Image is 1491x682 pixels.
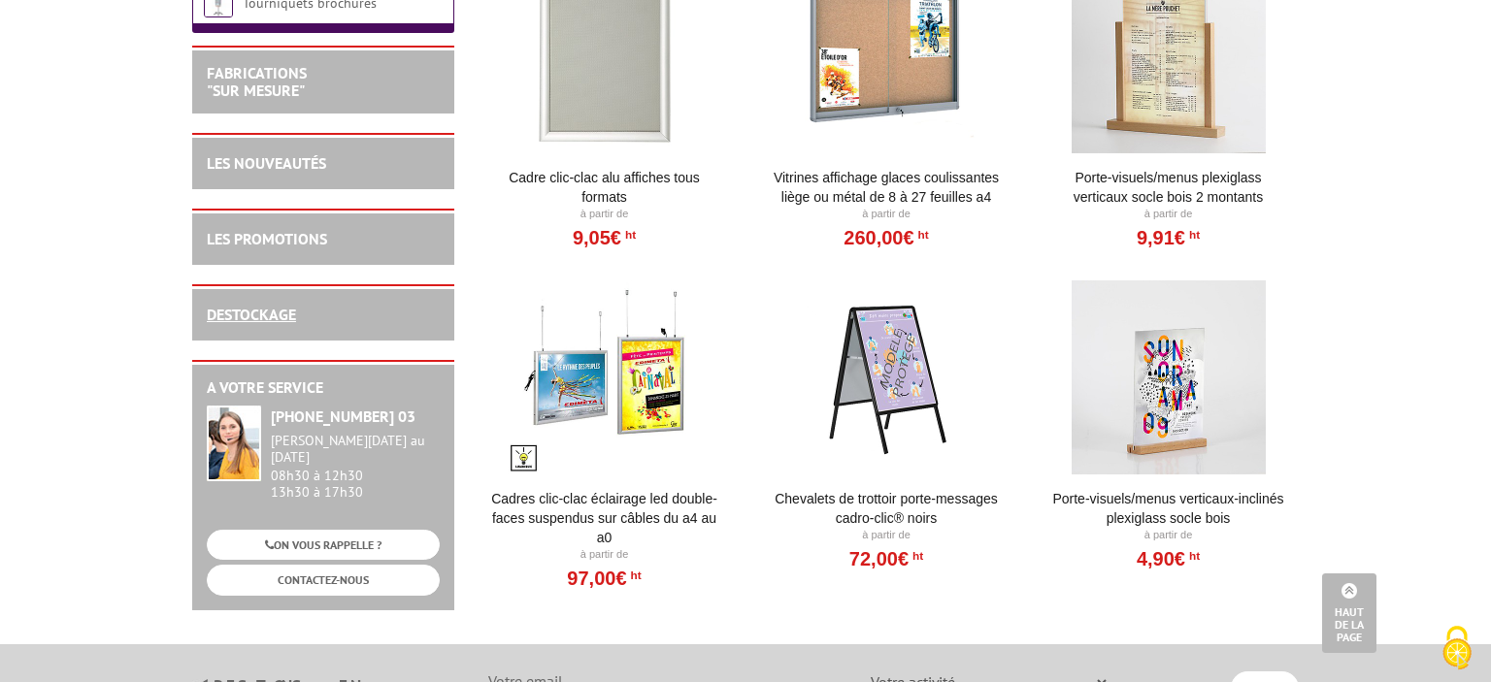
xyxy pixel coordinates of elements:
[767,489,1007,528] a: Chevalets de trottoir porte-messages Cadro-Clic® Noirs
[1048,207,1288,222] p: À partir de
[1048,168,1288,207] a: Porte-Visuels/Menus Plexiglass Verticaux Socle Bois 2 Montants
[1185,549,1200,563] sup: HT
[1322,573,1376,653] a: Haut de la page
[207,406,261,481] img: widget-service.jpg
[1137,232,1200,244] a: 9,91€HT
[849,553,923,565] a: 72,00€HT
[207,229,327,248] a: LES PROMOTIONS
[271,406,415,426] strong: [PHONE_NUMBER] 03
[1185,228,1200,242] sup: HT
[484,207,724,222] p: À partir de
[484,547,724,563] p: À partir de
[271,433,440,466] div: [PERSON_NAME][DATE] au [DATE]
[767,168,1007,207] a: Vitrines affichage glaces coulissantes liège ou métal de 8 à 27 feuilles A4
[1423,616,1491,682] button: Cookies (fenêtre modale)
[207,379,440,397] h2: A votre service
[627,568,642,582] sup: HT
[207,305,296,324] a: DESTOCKAGE
[207,63,307,100] a: FABRICATIONS"Sur Mesure"
[909,549,923,563] sup: HT
[207,530,440,560] a: ON VOUS RAPPELLE ?
[271,433,440,500] div: 08h30 à 12h30 13h30 à 17h30
[1048,528,1288,543] p: À partir de
[567,572,641,584] a: 97,00€HT
[484,168,724,207] a: Cadre Clic-Clac Alu affiches tous formats
[207,565,440,595] a: CONTACTEZ-NOUS
[767,207,1007,222] p: À partir de
[207,153,326,173] a: LES NOUVEAUTÉS
[1048,489,1288,528] a: Porte-Visuels/Menus verticaux-inclinés plexiglass socle bois
[621,228,636,242] sup: HT
[767,528,1007,543] p: À partir de
[1137,553,1200,565] a: 4,90€HT
[914,228,929,242] sup: HT
[1433,624,1481,672] img: Cookies (fenêtre modale)
[844,232,928,244] a: 260,00€HT
[484,489,724,547] a: Cadres clic-clac éclairage LED double-faces suspendus sur câbles du A4 au A0
[573,232,636,244] a: 9,05€HT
